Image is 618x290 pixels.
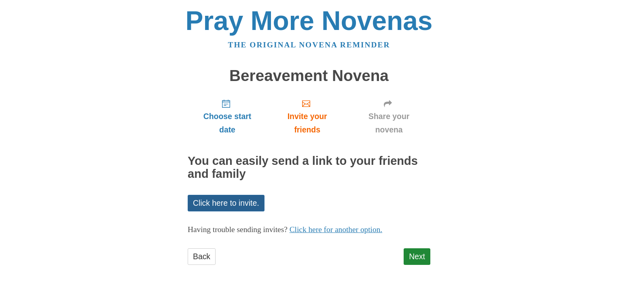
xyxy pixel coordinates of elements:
span: Invite your friends [275,110,339,136]
span: Choose start date [196,110,259,136]
a: Invite your friends [267,92,347,141]
h1: Bereavement Novena [188,67,430,85]
h2: You can easily send a link to your friends and family [188,155,430,181]
a: Back [188,248,216,265]
a: Choose start date [188,92,267,141]
a: Next [404,248,430,265]
span: Having trouble sending invites? [188,225,288,234]
a: Pray More Novenas [186,6,433,36]
a: Click here for another option. [290,225,383,234]
span: Share your novena [356,110,422,136]
a: Share your novena [347,92,430,141]
a: The original novena reminder [228,41,390,49]
a: Click here to invite. [188,195,265,211]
